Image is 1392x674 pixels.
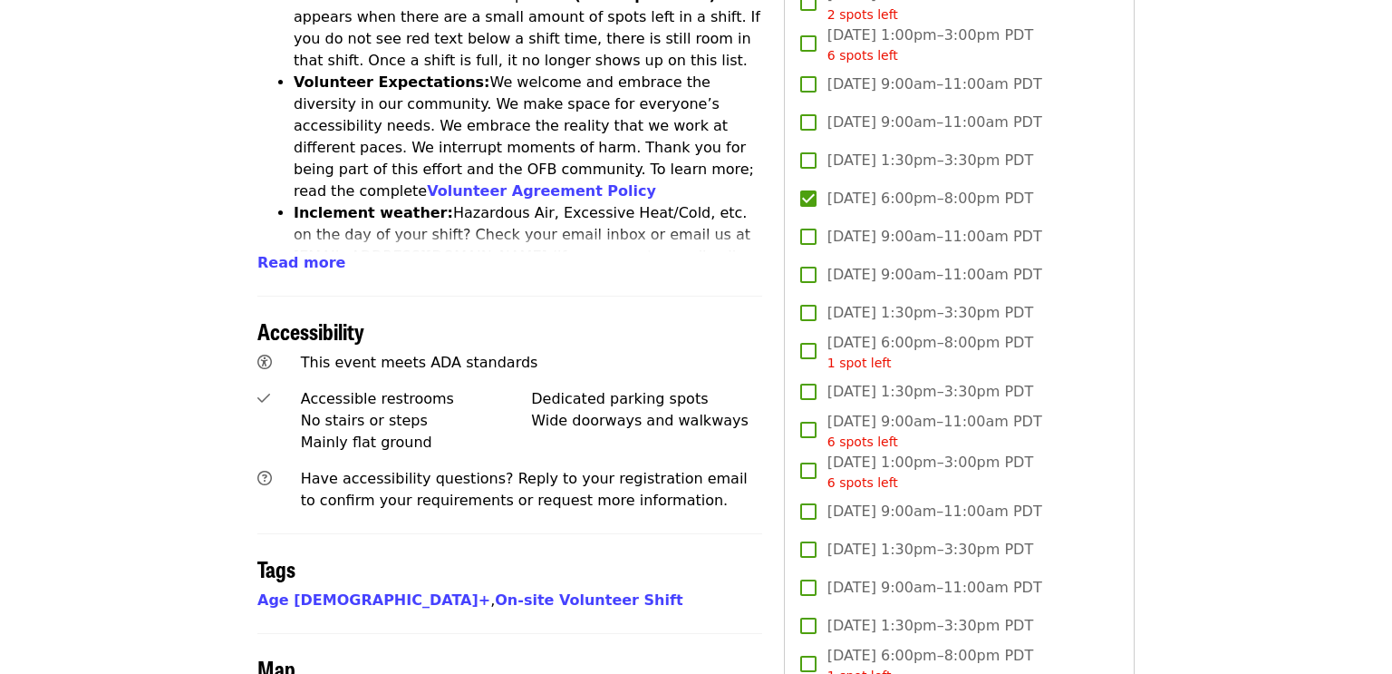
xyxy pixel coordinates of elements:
[301,388,532,410] div: Accessible restrooms
[827,7,898,22] span: 2 spots left
[257,591,490,609] a: Age [DEMOGRAPHIC_DATA]+
[827,501,1042,523] span: [DATE] 9:00am–11:00am PDT
[257,470,272,487] i: question-circle icon
[827,226,1042,248] span: [DATE] 9:00am–11:00am PDT
[301,432,532,454] div: Mainly flat ground
[257,252,345,274] button: Read more
[301,410,532,432] div: No stairs or steps
[827,188,1033,210] span: [DATE] 6:00pm–8:00pm PDT
[827,264,1042,286] span: [DATE] 9:00am–11:00am PDT
[827,475,898,490] span: 6 spots left
[827,435,898,449] span: 6 spots left
[827,24,1033,65] span: [DATE] 1:00pm–3:00pm PDT
[301,470,748,509] span: Have accessibility questions? Reply to your registration email to confirm your requirements or re...
[531,388,762,410] div: Dedicated parking spots
[827,112,1042,133] span: [DATE] 9:00am–11:00am PDT
[257,591,495,609] span: ,
[827,615,1033,637] span: [DATE] 1:30pm–3:30pm PDT
[495,591,682,609] a: On-site Volunteer Shift
[827,73,1042,95] span: [DATE] 9:00am–11:00am PDT
[827,150,1033,171] span: [DATE] 1:30pm–3:30pm PDT
[294,72,762,202] li: We welcome and embrace the diversity in our community. We make space for everyone’s accessibility...
[827,332,1033,373] span: [DATE] 6:00pm–8:00pm PDT
[257,390,270,407] i: check icon
[827,48,898,63] span: 6 spots left
[531,410,762,432] div: Wide doorways and walkways
[827,302,1033,324] span: [DATE] 1:30pm–3:30pm PDT
[827,539,1033,561] span: [DATE] 1:30pm–3:30pm PDT
[827,411,1042,452] span: [DATE] 9:00am–11:00am PDT
[257,354,272,371] i: universal-access icon
[294,73,490,91] strong: Volunteer Expectations:
[294,202,762,311] li: Hazardous Air, Excessive Heat/Cold, etc. on the day of your shift? Check your email inbox or emai...
[257,254,345,271] span: Read more
[427,182,656,200] a: Volunteer Agreement Policy
[827,356,892,370] span: 1 spot left
[257,315,364,347] span: Accessibility
[827,577,1042,599] span: [DATE] 9:00am–11:00am PDT
[827,452,1033,493] span: [DATE] 1:00pm–3:00pm PDT
[294,204,453,221] strong: Inclement weather:
[301,354,538,371] span: This event meets ADA standards
[257,552,295,584] span: Tags
[827,381,1033,403] span: [DATE] 1:30pm–3:30pm PDT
